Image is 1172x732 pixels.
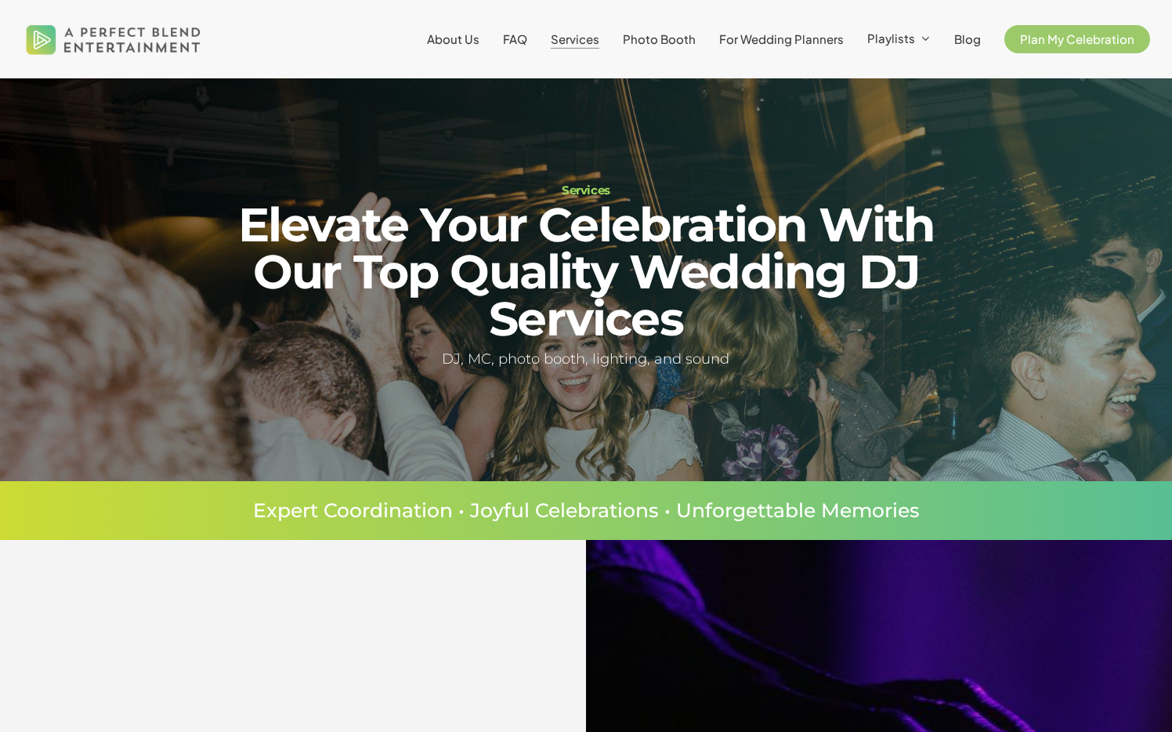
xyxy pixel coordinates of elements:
[551,33,599,45] a: Services
[867,31,915,45] span: Playlists
[1020,31,1134,46] span: Plan My Celebration
[22,11,205,67] img: A Perfect Blend Entertainment
[503,33,527,45] a: FAQ
[503,31,527,46] span: FAQ
[954,33,981,45] a: Blog
[623,31,696,46] span: Photo Booth
[233,201,939,342] h2: Elevate Your Celebration With Our Top Quality Wedding DJ Services
[867,32,931,46] a: Playlists
[233,184,939,196] h1: Services
[1004,33,1150,45] a: Plan My Celebration
[719,31,844,46] span: For Wedding Planners
[623,33,696,45] a: Photo Booth
[719,33,844,45] a: For Wedding Planners
[551,31,599,46] span: Services
[954,31,981,46] span: Blog
[427,33,479,45] a: About Us
[233,348,939,371] h5: DJ, MC, photo booth, lighting, and sound
[427,31,479,46] span: About Us
[47,501,1125,520] p: Expert Coordination • Joyful Celebrations • Unforgettable Memories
